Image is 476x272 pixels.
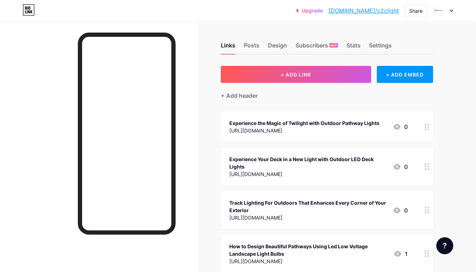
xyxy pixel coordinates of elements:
div: Subscribers [296,41,338,54]
div: [URL][DOMAIN_NAME] [229,127,379,134]
div: How to Design Beautiful Pathways Using Led Low Voltage Landscape Light Bulbs [229,243,388,257]
div: + Add header [221,91,258,100]
div: Posts [244,41,259,54]
button: + ADD LINK [221,66,371,83]
span: + ADD LINK [281,72,311,78]
div: Track Lighting For Outdoors That Enhances Every Corner of Your Exterior [229,199,387,214]
div: 0 [393,206,408,215]
div: Share [409,7,423,15]
div: [URL][DOMAIN_NAME] [229,257,388,265]
div: Links [221,41,235,54]
div: 0 [393,123,408,131]
div: [URL][DOMAIN_NAME] [229,170,387,178]
a: Upgrade [296,8,323,13]
a: [DOMAIN_NAME]/c2clight [328,6,399,15]
div: + ADD EMBED [377,66,433,83]
div: Settings [369,41,392,54]
div: Design [268,41,287,54]
div: 1 [394,250,408,258]
span: NEW [331,43,337,47]
div: Experience the Magic of Twilight with Outdoor Pathway Lights [229,119,379,127]
div: [URL][DOMAIN_NAME] [229,214,387,221]
div: Stats [346,41,361,54]
div: 0 [393,163,408,171]
div: Experience Your Deck in a New Light with Outdoor LED Deck Lights [229,155,387,170]
img: C2C Lights [432,4,446,17]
